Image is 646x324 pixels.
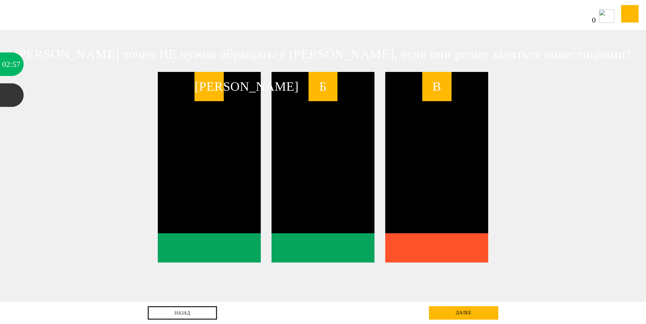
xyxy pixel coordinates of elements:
span: 0 [592,16,596,24]
span: [PERSON_NAME] [194,72,224,101]
div: 02 [2,52,10,76]
a: назад [148,306,217,320]
span: В [422,72,452,101]
span: Б [309,72,338,101]
img: icon-cash.svg [599,9,614,23]
div: : [10,52,12,76]
div: 57 [12,52,21,76]
a: далее [429,306,498,320]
